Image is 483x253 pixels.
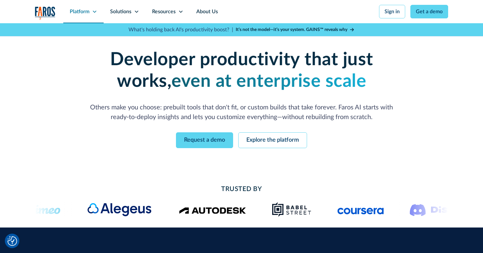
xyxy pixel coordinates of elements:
[87,184,396,194] h2: Trusted By
[87,103,396,122] p: Others make you choose: prebuilt tools that don't fit, or custom builds that take forever. Faros ...
[410,5,448,18] a: Get a demo
[272,202,312,217] img: Babel Street logo png
[110,8,131,15] div: Solutions
[236,26,355,33] a: It’s not the model—it’s your system. GAINS™ reveals why
[86,202,153,217] img: Alegeus logo
[110,51,373,90] strong: Developer productivity that just works,
[379,5,405,18] a: Sign in
[238,132,307,148] a: Explore the platform
[337,204,384,215] img: Logo of the online learning platform Coursera.
[176,132,233,148] a: Request a demo
[236,27,347,32] strong: It’s not the model—it’s your system. GAINS™ reveals why
[128,26,233,34] p: What's holding back AI's productivity boost? |
[7,236,17,246] button: Cookie Settings
[171,72,366,90] strong: even at enterprise scale
[70,8,89,15] div: Platform
[179,205,246,214] img: Logo of the design software company Autodesk.
[152,8,176,15] div: Resources
[35,6,56,20] a: home
[7,236,17,246] img: Revisit consent button
[35,6,56,20] img: Logo of the analytics and reporting company Faros.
